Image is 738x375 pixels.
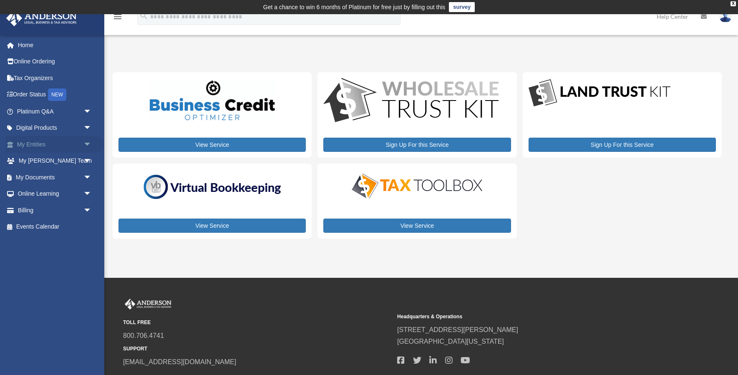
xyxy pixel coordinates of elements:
a: My Entitiesarrow_drop_down [6,136,104,153]
i: search [139,11,149,20]
img: User Pic [719,10,732,23]
a: View Service [323,219,511,233]
a: [EMAIL_ADDRESS][DOMAIN_NAME] [123,358,236,365]
span: arrow_drop_down [83,120,100,137]
a: Home [6,37,104,53]
a: Sign Up For this Service [529,138,716,152]
span: arrow_drop_down [83,136,100,153]
small: SUPPORT [123,345,391,353]
small: TOLL FREE [123,318,391,327]
img: Anderson Advisors Platinum Portal [123,299,173,310]
a: Events Calendar [6,219,104,235]
a: View Service [118,138,306,152]
a: Online Ordering [6,53,104,70]
a: My Documentsarrow_drop_down [6,169,104,186]
span: arrow_drop_down [83,202,100,219]
img: WS-Trust-Kit-lgo-1.jpg [323,78,499,124]
a: Tax Organizers [6,70,104,86]
a: Platinum Q&Aarrow_drop_down [6,103,104,120]
a: menu [113,15,123,22]
a: Order StatusNEW [6,86,104,103]
a: Digital Productsarrow_drop_down [6,120,100,136]
span: arrow_drop_down [83,153,100,170]
a: View Service [118,219,306,233]
img: Anderson Advisors Platinum Portal [4,10,79,26]
span: arrow_drop_down [83,103,100,120]
span: arrow_drop_down [83,186,100,203]
img: LandTrust_lgo-1.jpg [529,78,670,108]
a: [STREET_ADDRESS][PERSON_NAME] [397,326,518,333]
a: Billingarrow_drop_down [6,202,104,219]
small: Headquarters & Operations [397,312,665,321]
span: arrow_drop_down [83,169,100,186]
div: close [730,1,736,6]
a: Online Learningarrow_drop_down [6,186,104,202]
div: Get a chance to win 6 months of Platinum for free just by filling out this [263,2,446,12]
a: [GEOGRAPHIC_DATA][US_STATE] [397,338,504,345]
a: Sign Up For this Service [323,138,511,152]
a: 800.706.4741 [123,332,164,339]
div: NEW [48,88,66,101]
a: My [PERSON_NAME] Teamarrow_drop_down [6,153,104,169]
a: survey [449,2,475,12]
i: menu [113,12,123,22]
